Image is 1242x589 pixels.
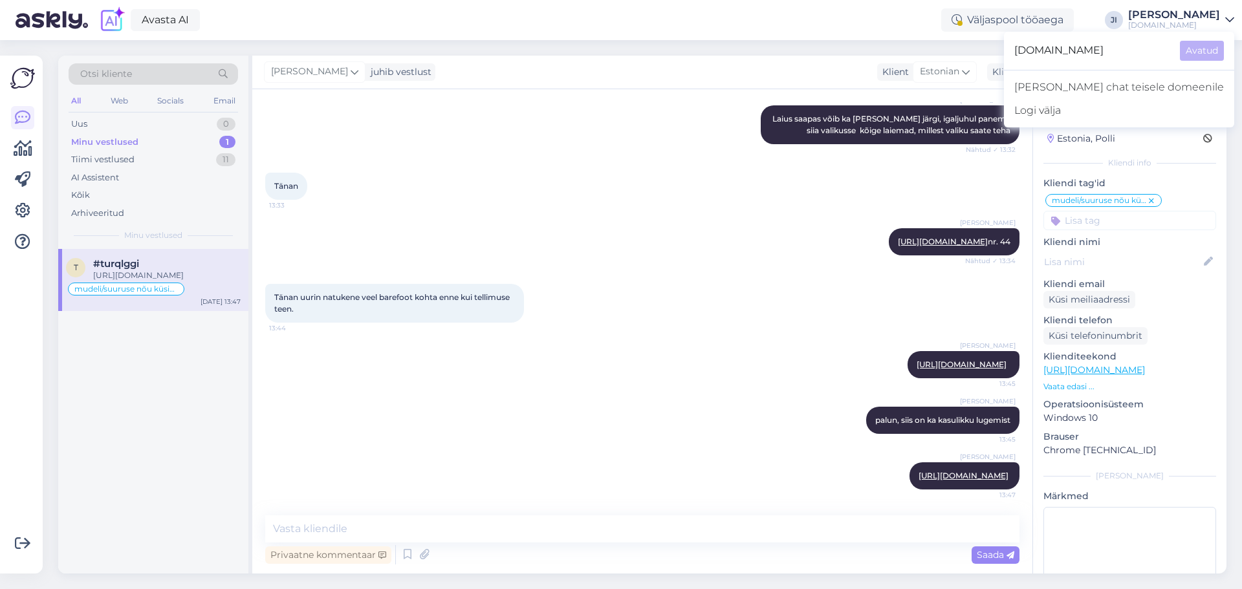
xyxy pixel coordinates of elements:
a: [URL][DOMAIN_NAME] [898,237,988,246]
img: explore-ai [98,6,125,34]
div: [URL][DOMAIN_NAME] [93,270,241,281]
span: 13:44 [269,323,318,333]
div: Minu vestlused [71,136,138,149]
p: Klienditeekond [1043,350,1216,363]
div: Uus [71,118,87,131]
span: Nähtud ✓ 13:32 [966,145,1016,155]
span: Nähtud ✓ 13:34 [965,256,1016,266]
span: Tänan uurin natukene veel barefoot kohta enne kui tellimuse teen. [274,292,512,314]
p: Chrome [TECHNICAL_ID] [1043,444,1216,457]
div: Estonia, Polli [1047,132,1115,145]
div: 0 [217,118,235,131]
a: [URL][DOMAIN_NAME] [917,359,1007,369]
p: Märkmed [1043,489,1216,503]
span: Estonian [920,65,959,79]
div: 11 [216,153,235,166]
div: All [69,92,83,109]
div: JI [1105,11,1123,29]
span: palun, siis on ka kasulikku lugemist [875,415,1010,425]
div: Arhiveeritud [71,207,124,220]
span: 13:45 [967,379,1016,389]
div: juhib vestlust [365,65,431,79]
span: Minu vestlused [124,230,182,241]
a: Avasta AI [131,9,200,31]
span: mudeli/suuruse nõu küsimine [1052,197,1147,204]
button: Avatud [1180,41,1224,61]
div: Küsi meiliaadressi [1043,291,1135,308]
p: Operatsioonisüsteem [1043,398,1216,411]
span: Tänan [274,181,298,191]
span: nr. 44 [898,237,1010,246]
span: [PERSON_NAME] [960,218,1016,228]
span: #turqlggi [93,258,139,270]
a: [PERSON_NAME] chat teisele domeenile [1004,76,1234,99]
p: Kliendi telefon [1043,314,1216,327]
span: 13:47 [967,490,1016,500]
p: Brauser [1043,430,1216,444]
div: Väljaspool tööaega [941,8,1074,32]
div: [PERSON_NAME] [1128,10,1220,20]
div: Küsi telefoninumbrit [1043,327,1148,345]
p: Kliendi nimi [1043,235,1216,249]
span: Otsi kliente [80,67,132,81]
div: AI Assistent [71,171,119,184]
div: Logi välja [1004,99,1234,122]
img: Askly Logo [10,66,35,91]
div: 1 [219,136,235,149]
span: [PERSON_NAME] [271,65,348,79]
a: [URL][DOMAIN_NAME] [1043,364,1145,376]
p: Kliendi tag'id [1043,177,1216,190]
div: Kõik [71,189,90,202]
p: Windows 10 [1043,411,1216,425]
span: [DOMAIN_NAME] [1014,41,1170,61]
span: [PERSON_NAME] [960,396,1016,406]
div: Privaatne kommentaar [265,546,391,564]
span: t [74,262,78,272]
span: Laius saapas võib ka [PERSON_NAME] järgi, igaljuhul paneme siia valikusse kõige laiemad, millest ... [772,114,1012,135]
a: [URL][DOMAIN_NAME] [919,471,1008,480]
div: Kliendi info [1043,157,1216,169]
div: Klienditugi [987,65,1042,79]
span: 13:33 [269,200,318,210]
div: Web [108,92,131,109]
p: Kliendi email [1043,277,1216,291]
span: [PERSON_NAME] [960,341,1016,350]
div: Email [211,92,238,109]
span: Saada [977,549,1014,561]
p: Vaata edasi ... [1043,381,1216,392]
span: 13:45 [967,434,1016,444]
div: Socials [155,92,186,109]
span: mudeli/suuruse nõu küsimine [74,285,178,293]
div: [DOMAIN_NAME] [1128,20,1220,30]
div: Klient [877,65,909,79]
div: [PERSON_NAME] [1043,470,1216,482]
div: Tiimi vestlused [71,153,135,166]
div: [DATE] 13:47 [201,297,241,306]
input: Lisa tag [1043,211,1216,230]
a: [PERSON_NAME][DOMAIN_NAME] [1128,10,1234,30]
input: Lisa nimi [1044,255,1201,269]
span: [PERSON_NAME] [960,452,1016,462]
